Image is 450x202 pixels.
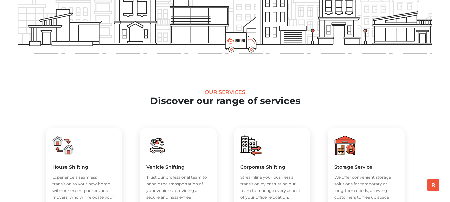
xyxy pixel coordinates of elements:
[427,179,439,191] button: scroll up
[18,95,432,107] h2: Discover our range of services
[52,135,74,156] img: boxigo_packers_and_movers_huge_savings
[146,164,210,170] h5: Vehicle Shifting
[225,32,257,53] img: boxigo_prackers_and_movers_truck
[240,164,304,170] h5: Corporate Shifting
[52,164,116,170] h5: House Shifting
[334,164,398,170] h5: Storage Service
[240,135,262,156] img: boxigo_packers_and_movers_huge_savings
[334,135,356,156] img: boxigo_packers_and_movers_huge_savings
[18,89,432,95] div: Our Services
[146,135,168,156] img: boxigo_packers_and_movers_huge_savings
